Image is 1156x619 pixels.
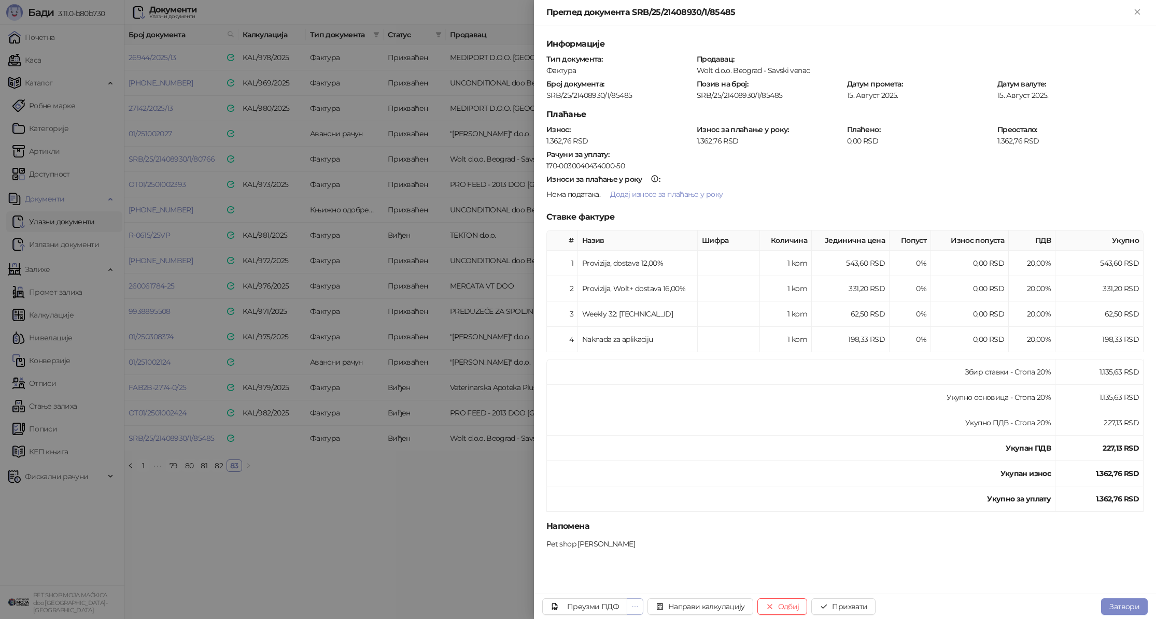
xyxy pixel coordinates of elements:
td: 0% [890,301,931,327]
span: Нема података [546,190,599,199]
strong: 1.362,76 RSD [1096,469,1139,478]
td: 1.135,63 RSD [1055,385,1144,410]
strong: Укупан износ [1000,469,1051,478]
td: 543,60 RSD [1055,251,1144,276]
div: Provizija, Wolt+ dostava 16,00% [582,283,693,294]
span: ellipsis [631,603,639,610]
td: Збир ставки - Стопа 20% [547,359,1055,385]
strong: Укупно за уплату [987,494,1051,503]
div: Naknada za aplikaciju [582,334,693,345]
h5: Информације [546,38,1144,50]
div: Фактура [545,66,694,75]
td: 1 [547,251,578,276]
div: Износи за плаћање у року [546,176,642,183]
td: 331,20 RSD [812,276,890,301]
strong: Плаћено : [847,125,880,134]
th: ПДВ [1009,231,1055,251]
strong: 227,13 RSD [1103,443,1139,453]
strong: Број документа : [546,79,604,89]
a: Преузми ПДФ [542,598,627,615]
td: 0% [890,251,931,276]
div: Weekly 32: [TECHNICAL_ID] [582,308,693,320]
td: 331,20 RSD [1055,276,1144,301]
th: Укупно [1055,231,1144,251]
strong: Износ за плаћање у року : [697,125,789,134]
h5: Плаћање [546,108,1144,121]
div: . [545,186,1145,203]
div: 1.362,76 RSD [696,136,844,146]
strong: : [546,175,660,184]
span: 20,00 % [1027,335,1051,344]
strong: Продавац : [697,54,734,64]
td: 227,13 RSD [1055,410,1144,436]
strong: Износ : [546,125,570,134]
strong: Тип документа : [546,54,602,64]
td: 198,33 RSD [1055,327,1144,352]
button: Одбиј [757,598,808,615]
div: 0,00 RSD [846,136,994,146]
td: 0,00 RSD [931,276,1009,301]
button: Затвори [1101,598,1148,615]
td: 0% [890,276,931,301]
div: Provizija, dostava 12,00% [582,257,693,269]
strong: Датум промета : [847,79,903,89]
div: 170-0030040434000-50 [546,161,1144,170]
strong: 1.362,76 RSD [1096,494,1139,503]
td: 62,50 RSD [1055,301,1144,327]
div: Преузми ПДФ [567,602,619,611]
span: 20,00 % [1027,309,1051,319]
span: 20,00 % [1027,258,1051,268]
strong: Позив на број : [697,79,748,89]
td: 1.135,63 RSD [1055,359,1144,385]
th: Попуст [890,231,931,251]
td: 0,00 RSD [931,251,1009,276]
strong: Рачуни за уплату : [546,150,609,159]
td: 198,33 RSD [812,327,890,352]
th: Назив [578,231,698,251]
td: Укупно ПДВ - Стопа 20% [547,410,1055,436]
h5: Напомена [546,520,1144,532]
div: 15. Август 2025. [996,91,1145,100]
th: Износ попуста [931,231,1009,251]
button: Додај износе за плаћање у року [602,186,731,203]
strong: Укупан ПДВ [1006,443,1051,453]
td: 0% [890,327,931,352]
td: 543,60 RSD [812,251,890,276]
span: 20,00 % [1027,284,1051,293]
h5: Ставке фактуре [546,211,1144,223]
td: Укупно основица - Стопа 20% [547,385,1055,410]
div: SRB/25/21408930/1/85485 [696,91,842,100]
td: 1 kom [760,276,812,301]
strong: Преостало : [997,125,1037,134]
div: 1.362,76 RSD [996,136,1145,146]
div: 15. Август 2025. [846,91,994,100]
div: Pet shop [PERSON_NAME] [545,539,638,549]
strong: Датум валуте : [997,79,1046,89]
td: 62,50 RSD [812,301,890,327]
td: 1 kom [760,251,812,276]
td: 3 [547,301,578,327]
td: 0,00 RSD [931,301,1009,327]
td: 1 kom [760,327,812,352]
button: Направи калкулацију [647,598,753,615]
td: 4 [547,327,578,352]
th: Шифра [698,231,760,251]
td: 1 kom [760,301,812,327]
th: # [547,231,578,251]
div: SRB/25/21408930/1/85485 [545,91,694,100]
button: Close [1131,6,1144,19]
th: Количина [760,231,812,251]
div: Преглед документа SRB/25/21408930/1/85485 [546,6,1131,19]
div: Wolt d.o.o. Beograd - Savski venac [696,66,1143,75]
td: 2 [547,276,578,301]
div: 1.362,76 RSD [545,136,694,146]
button: Прихвати [811,598,876,615]
td: 0,00 RSD [931,327,1009,352]
th: Јединична цена [812,231,890,251]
